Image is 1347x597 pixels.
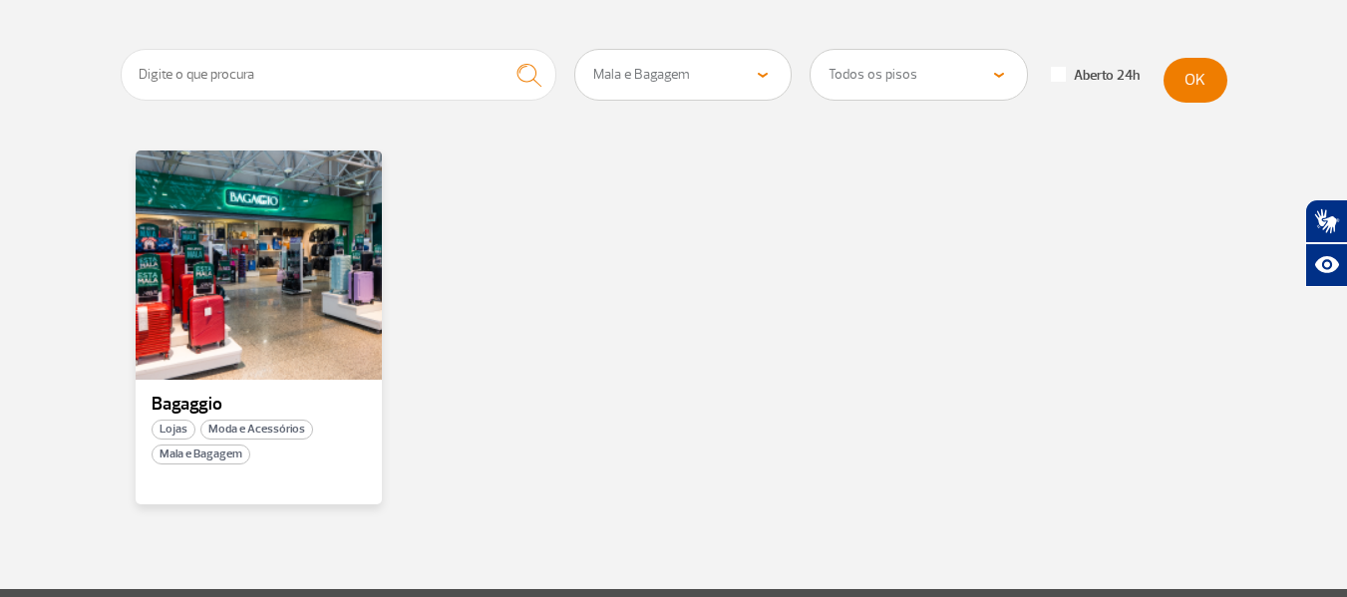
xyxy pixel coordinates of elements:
[1051,67,1140,85] label: Aberto 24h
[152,395,367,415] p: Bagaggio
[1305,243,1347,287] button: Abrir recursos assistivos.
[1164,58,1227,103] button: OK
[200,420,313,440] span: Moda e Acessórios
[152,420,195,440] span: Lojas
[1305,199,1347,243] button: Abrir tradutor de língua de sinais.
[1305,199,1347,287] div: Plugin de acessibilidade da Hand Talk.
[121,49,557,101] input: Digite o que procura
[152,445,250,464] span: Mala e Bagagem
